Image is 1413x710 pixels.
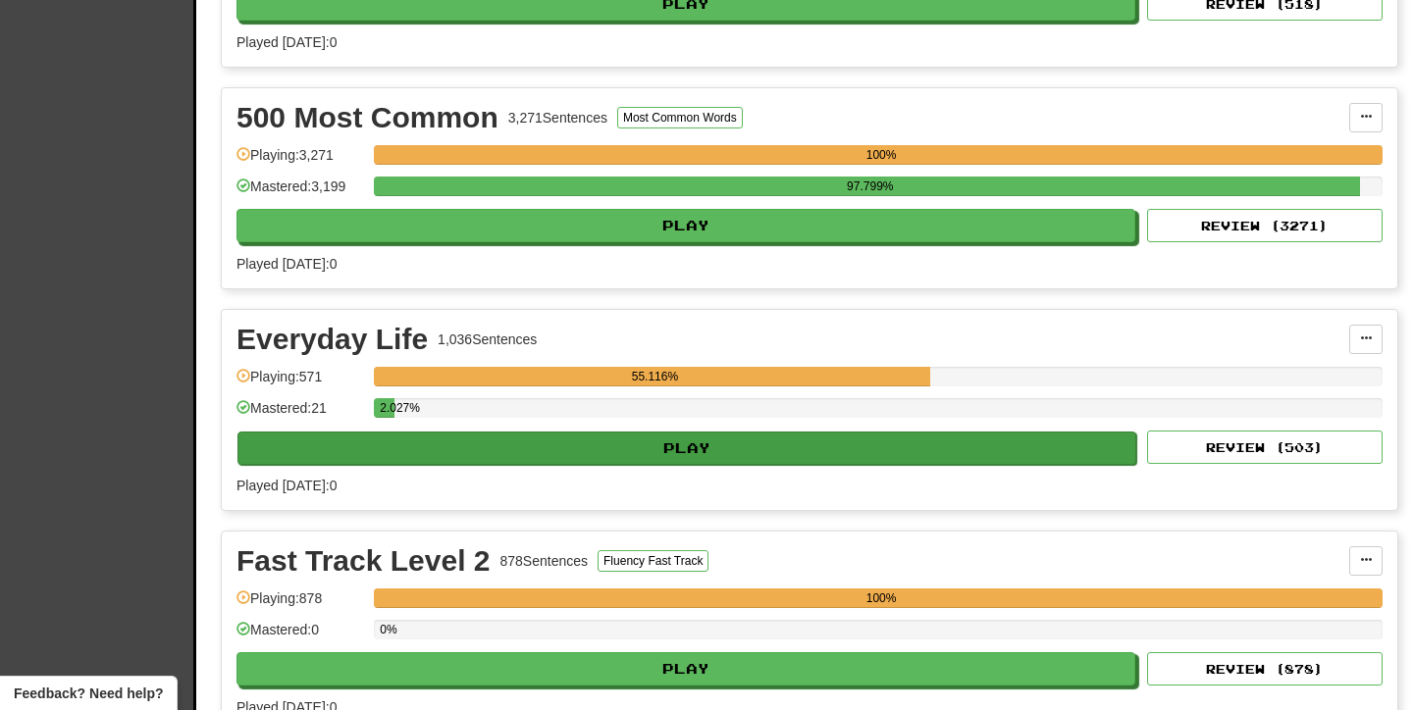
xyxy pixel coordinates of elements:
div: 100% [380,145,1383,165]
div: 97.799% [380,177,1360,196]
div: Fast Track Level 2 [236,546,491,576]
div: 2.027% [380,398,394,418]
button: Fluency Fast Track [598,550,708,572]
div: Playing: 878 [236,588,364,621]
span: Played [DATE]: 0 [236,256,337,272]
button: Play [237,431,1136,465]
div: 1,036 Sentences [438,330,537,349]
div: 55.116% [380,367,929,386]
div: 3,271 Sentences [508,108,607,127]
button: Play [236,652,1135,685]
div: Playing: 571 [236,367,364,399]
span: Played [DATE]: 0 [236,478,337,493]
div: Mastered: 0 [236,620,364,652]
div: 878 Sentences [500,551,589,571]
button: Play [236,209,1135,242]
span: Played [DATE]: 0 [236,34,337,50]
button: Review (878) [1147,652,1383,685]
div: 100% [380,588,1383,608]
button: Review (3271) [1147,209,1383,242]
div: Everyday Life [236,325,428,354]
div: Mastered: 21 [236,398,364,431]
div: Playing: 3,271 [236,145,364,177]
div: Mastered: 3,199 [236,177,364,209]
button: Most Common Words [617,107,743,128]
span: Open feedback widget [14,684,163,703]
div: 500 Most Common [236,103,498,132]
button: Review (503) [1147,431,1383,464]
